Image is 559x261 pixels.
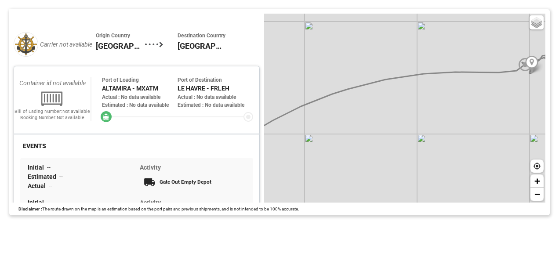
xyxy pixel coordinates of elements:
[20,141,49,152] div: EVENTS
[47,164,51,171] span: --
[96,32,145,40] span: Origin Country
[178,76,253,84] div: Port of Destination
[178,32,227,40] span: Destination Country
[40,40,96,49] div: Carrier not available
[525,56,538,74] img: Marker
[102,101,178,109] div: Estimated : No data available
[96,40,145,52] span: [GEOGRAPHIC_DATA]
[28,164,47,171] span: Initial
[534,175,540,186] span: +
[14,77,91,89] div: Container id not available
[178,93,253,101] div: Actual : No data available
[14,32,38,57] img: default.png
[534,188,540,199] span: −
[160,179,211,185] span: Gate Out Empty Depot
[96,32,145,57] div: Mexico
[28,182,49,189] span: Actual
[14,115,91,121] div: Booking Number: Not available
[49,182,52,189] span: --
[28,199,47,206] span: Initial
[18,207,42,211] span: Disclaimer :
[530,15,544,29] a: Layers
[14,109,91,115] div: Bill of Lading Number: Not available
[178,40,227,52] span: [GEOGRAPHIC_DATA]
[102,93,178,101] div: Actual : No data available
[140,164,161,171] span: Activity
[178,101,253,109] div: Estimated : No data available
[102,84,178,93] div: ALTAMIRA - MXATM
[140,199,161,206] span: Activity
[28,173,59,180] span: Estimated
[530,188,544,201] a: Zoom out
[178,84,253,93] div: LE HAVRE - FRLEH
[42,207,299,211] span: The route drawn on the map is an estimation based on the port pairs and previous shipments, and i...
[59,173,63,180] span: --
[178,32,227,57] div: France
[47,199,51,206] span: --
[102,76,178,84] div: Port of Loading
[530,174,544,188] a: Zoom in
